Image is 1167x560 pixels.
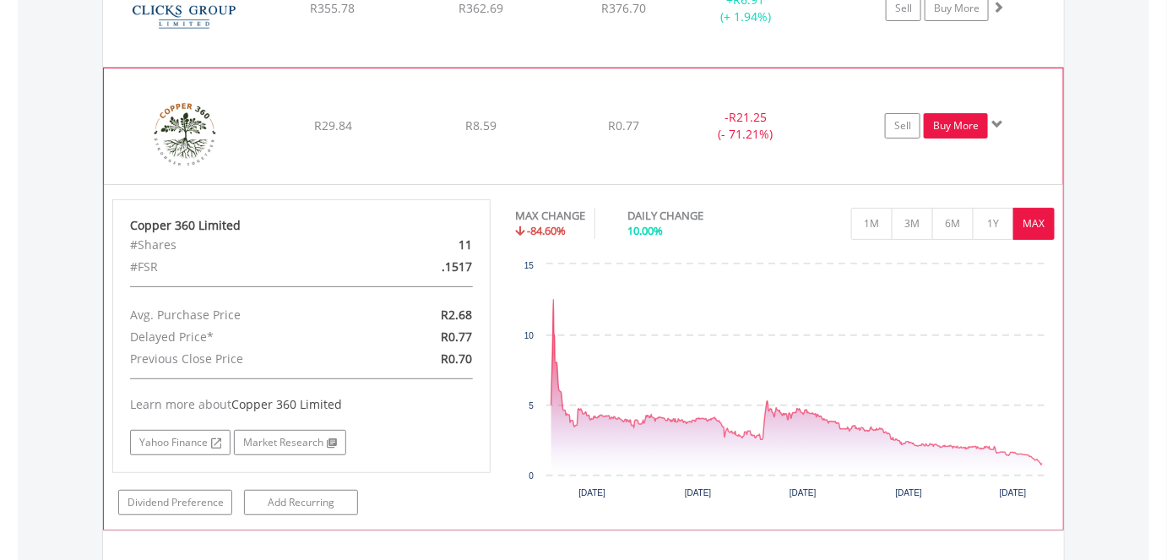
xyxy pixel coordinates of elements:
[130,396,473,413] div: Learn more about
[117,348,362,370] div: Previous Close Price
[117,256,362,278] div: #FSR
[234,430,346,455] a: Market Research
[362,234,485,256] div: 11
[729,109,767,125] span: R21.25
[118,490,232,515] a: Dividend Preference
[885,113,920,139] a: Sell
[362,256,485,278] div: .1517
[524,331,534,340] text: 10
[244,490,358,515] a: Add Recurring
[524,261,534,270] text: 15
[932,208,974,240] button: 6M
[314,117,352,133] span: R29.84
[529,471,534,481] text: 0
[441,329,472,345] span: R0.77
[130,217,473,234] div: Copper 360 Limited
[851,208,893,240] button: 1M
[231,396,342,412] span: Copper 360 Limited
[628,208,763,224] div: DAILY CHANGE
[117,326,362,348] div: Delayed Price*
[117,234,362,256] div: #Shares
[895,488,922,497] text: [DATE]
[516,208,586,224] div: MAX CHANGE
[973,208,1014,240] button: 1Y
[924,113,988,139] a: Buy More
[790,488,817,497] text: [DATE]
[117,304,362,326] div: Avg. Purchase Price
[892,208,933,240] button: 3M
[628,223,664,238] span: 10.00%
[441,351,472,367] span: R0.70
[516,256,1056,509] div: Chart. Highcharts interactive chart.
[682,109,809,143] div: - (- 71.21%)
[130,430,231,455] a: Yahoo Finance
[516,256,1056,509] svg: Interactive chart
[684,488,711,497] text: [DATE]
[465,117,497,133] span: R8.59
[529,401,534,410] text: 5
[1000,488,1027,497] text: [DATE]
[528,223,567,238] span: -84.60%
[578,488,605,497] text: [DATE]
[441,307,472,323] span: R2.68
[112,90,258,179] img: EQU.ZA.CPR.png
[608,117,639,133] span: R0.77
[1013,208,1055,240] button: MAX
